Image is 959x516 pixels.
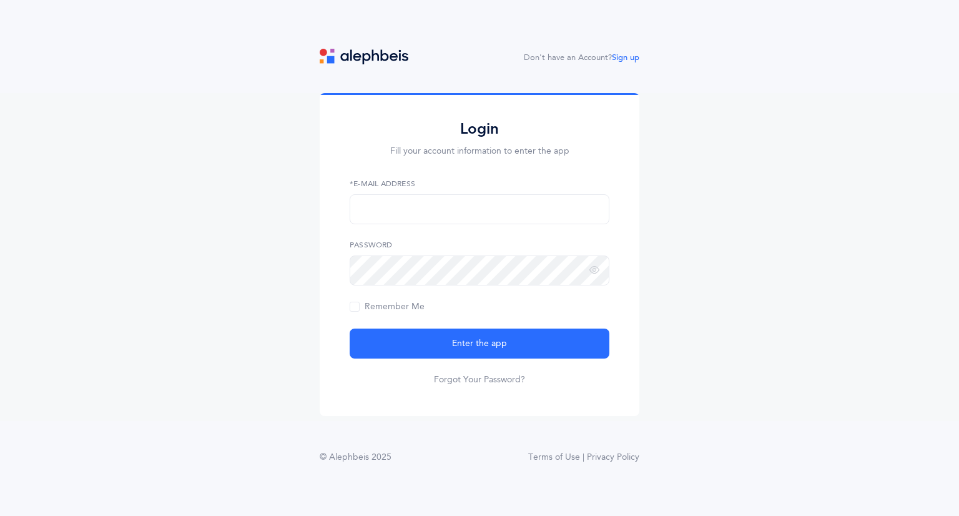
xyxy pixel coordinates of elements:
[350,145,609,158] p: Fill your account information to enter the app
[350,302,425,312] span: Remember Me
[320,49,408,64] img: logo.svg
[320,451,391,464] div: © Alephbeis 2025
[452,337,507,350] span: Enter the app
[528,451,639,464] a: Terms of Use | Privacy Policy
[350,329,609,359] button: Enter the app
[350,119,609,139] h2: Login
[434,374,525,386] a: Forgot Your Password?
[350,239,609,251] label: Password
[524,52,639,64] div: Don't have an Account?
[612,53,639,62] a: Sign up
[350,178,609,189] label: *E-Mail Address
